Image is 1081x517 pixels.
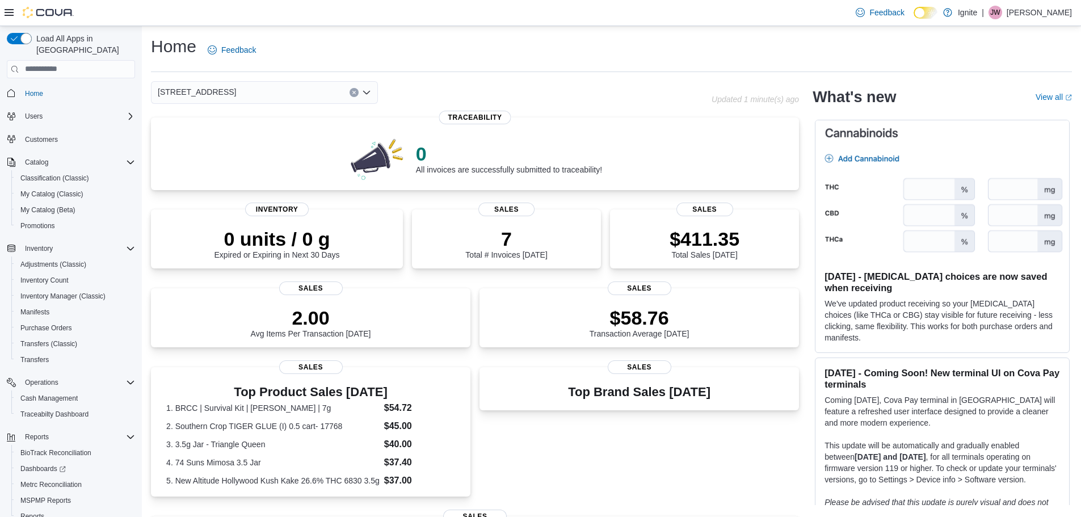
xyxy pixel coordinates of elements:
span: My Catalog (Classic) [16,187,135,201]
span: Inventory [25,244,53,253]
button: Reports [20,430,53,444]
div: Total Sales [DATE] [670,228,739,259]
h1: Home [151,35,196,58]
span: Transfers [20,355,49,364]
div: Avg Items Per Transaction [DATE] [251,306,371,338]
span: Sales [608,360,671,374]
a: Dashboards [16,462,70,476]
button: Adjustments (Classic) [11,257,140,272]
button: Clear input [350,88,359,97]
span: My Catalog (Classic) [20,190,83,199]
a: Feedback [203,39,260,61]
div: Transaction Average [DATE] [590,306,689,338]
div: Joshua Woodham [989,6,1002,19]
button: Catalog [20,155,53,169]
span: Inventory Manager (Classic) [16,289,135,303]
span: Operations [25,378,58,387]
img: Cova [23,7,74,18]
div: All invoices are successfully submitted to traceability! [416,142,602,174]
span: Sales [676,203,733,216]
button: Inventory [20,242,57,255]
span: Inventory [245,203,309,216]
button: Open list of options [362,88,371,97]
a: Cash Management [16,392,82,405]
button: Reports [2,429,140,445]
span: Dashboards [16,462,135,476]
span: Sales [279,281,343,295]
button: Cash Management [11,390,140,406]
p: 0 units / 0 g [214,228,340,250]
a: MSPMP Reports [16,494,75,507]
span: MSPMP Reports [16,494,135,507]
dd: $54.72 [384,401,455,415]
button: Users [20,110,47,123]
span: Manifests [20,308,49,317]
strong: [DATE] and [DATE] [855,452,926,461]
span: Feedback [869,7,904,18]
button: My Catalog (Beta) [11,202,140,218]
span: Feedback [221,44,256,56]
button: Customers [2,131,140,148]
a: BioTrack Reconciliation [16,446,96,460]
dt: 3. 3.5g Jar - Triangle Queen [166,439,380,450]
p: Updated 1 minute(s) ago [712,95,799,104]
span: Load All Apps in [GEOGRAPHIC_DATA] [32,33,135,56]
a: Inventory Count [16,274,73,287]
a: Home [20,87,48,100]
dd: $37.00 [384,474,455,487]
span: Traceability [439,111,511,124]
span: Sales [279,360,343,374]
span: Customers [20,132,135,146]
h3: Top Product Sales [DATE] [166,385,455,399]
span: Inventory Manager (Classic) [20,292,106,301]
button: Operations [20,376,63,389]
span: Inventory [20,242,135,255]
a: Customers [20,133,62,146]
svg: External link [1065,94,1072,101]
h2: What's new [813,88,896,106]
span: Users [25,112,43,121]
span: Cash Management [20,394,78,403]
button: Manifests [11,304,140,320]
a: Transfers (Classic) [16,337,82,351]
button: Metrc Reconciliation [11,477,140,493]
dd: $45.00 [384,419,455,433]
p: 0 [416,142,602,165]
span: Traceabilty Dashboard [20,410,89,419]
span: Home [25,89,43,98]
a: Adjustments (Classic) [16,258,91,271]
dt: 4. 74 Suns Mimosa 3.5 Jar [166,457,380,468]
dt: 5. New Altitude Hollywood Kush Kake 26.6% THC 6830 3.5g [166,475,380,486]
a: Transfers [16,353,53,367]
span: Classification (Classic) [16,171,135,185]
button: Transfers (Classic) [11,336,140,352]
span: Inventory Count [20,276,69,285]
button: Inventory Manager (Classic) [11,288,140,304]
button: Users [2,108,140,124]
a: Traceabilty Dashboard [16,407,93,421]
button: Home [2,85,140,102]
dd: $40.00 [384,438,455,451]
a: Classification (Classic) [16,171,94,185]
a: Purchase Orders [16,321,77,335]
dd: $37.40 [384,456,455,469]
span: Classification (Classic) [20,174,89,183]
a: Dashboards [11,461,140,477]
a: View allExternal link [1036,93,1072,102]
a: My Catalog (Beta) [16,203,80,217]
p: We've updated product receiving so your [MEDICAL_DATA] choices (like THCa or CBG) stay visible fo... [825,298,1060,343]
button: MSPMP Reports [11,493,140,508]
dt: 1. BRCC | Survival Kit | [PERSON_NAME] | 7g [166,402,380,414]
span: Traceabilty Dashboard [16,407,135,421]
button: Operations [2,375,140,390]
span: Promotions [20,221,55,230]
span: My Catalog (Beta) [20,205,75,215]
button: Promotions [11,218,140,234]
span: Transfers (Classic) [16,337,135,351]
span: Transfers (Classic) [20,339,77,348]
span: Adjustments (Classic) [20,260,86,269]
p: Coming [DATE], Cova Pay terminal in [GEOGRAPHIC_DATA] will feature a refreshed user interface des... [825,394,1060,428]
p: $411.35 [670,228,739,250]
span: Adjustments (Classic) [16,258,135,271]
span: Reports [20,430,135,444]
